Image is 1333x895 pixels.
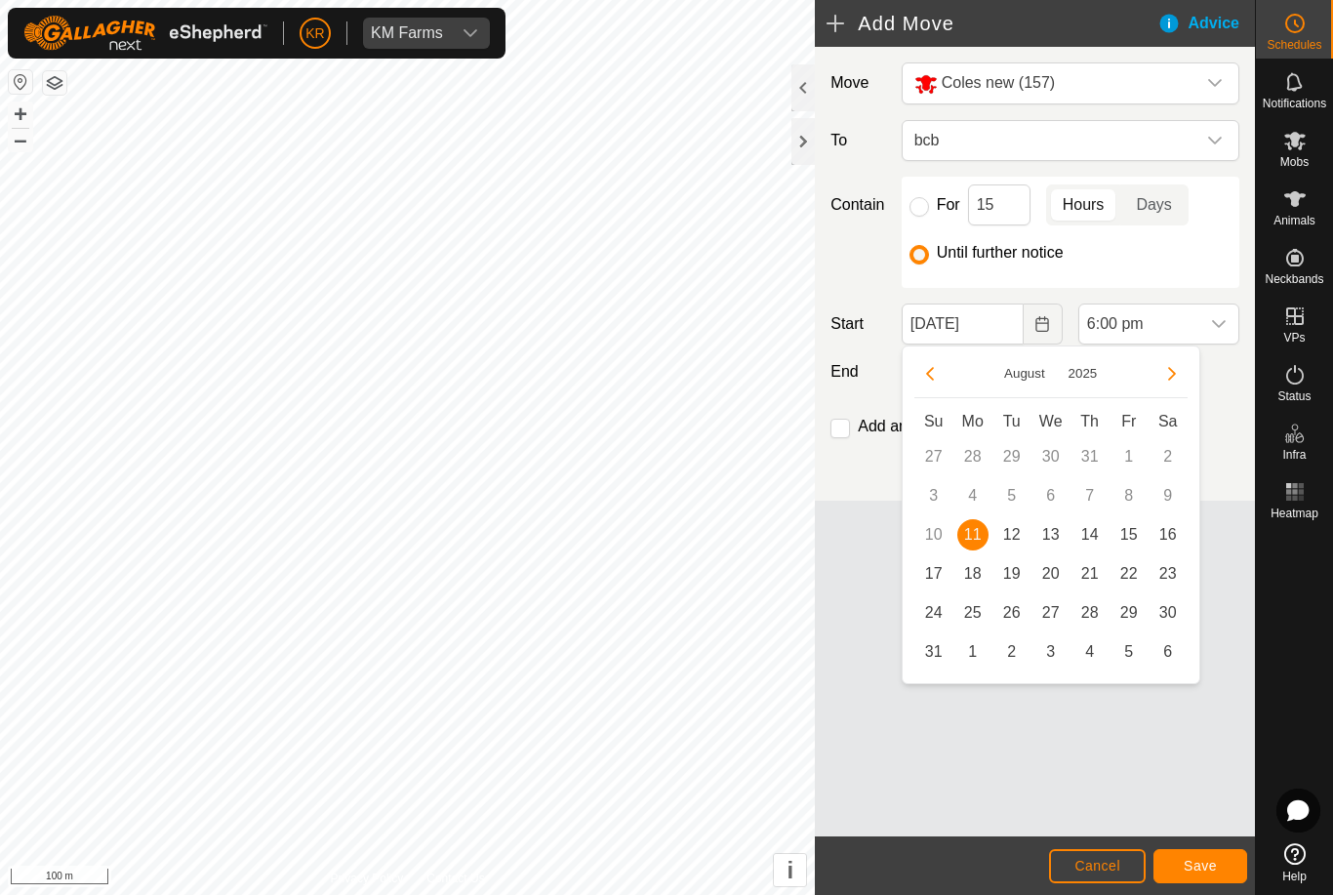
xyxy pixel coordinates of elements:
[992,593,1031,632] td: 26
[1074,858,1120,874] span: Cancel
[363,18,451,49] span: KM Farms
[1061,362,1106,385] button: Choose Year
[1049,849,1146,883] button: Cancel
[907,63,1195,103] span: Coles new
[918,597,949,629] span: 24
[1079,305,1199,344] span: 6:00 pm
[9,128,32,151] button: –
[1149,593,1188,632] td: 30
[957,597,989,629] span: 25
[451,18,490,49] div: dropdown trigger
[1031,554,1070,593] td: 20
[953,515,992,554] td: 11
[914,554,953,593] td: 17
[1113,636,1145,668] span: 5
[918,636,949,668] span: 31
[914,437,953,476] td: 27
[1277,390,1311,402] span: Status
[1195,121,1234,160] div: dropdown trigger
[953,554,992,593] td: 18
[1080,413,1099,429] span: Th
[918,558,949,590] span: 17
[1110,593,1149,632] td: 29
[957,519,989,550] span: 11
[1149,515,1188,554] td: 16
[996,519,1028,550] span: 12
[1113,558,1145,590] span: 22
[1110,554,1149,593] td: 22
[992,515,1031,554] td: 12
[953,437,992,476] td: 28
[23,16,267,51] img: Gallagher Logo
[1184,858,1217,874] span: Save
[942,74,1056,91] span: Coles new (157)
[1195,63,1234,103] div: dropdown trigger
[823,312,893,336] label: Start
[1256,835,1333,890] a: Help
[992,476,1031,515] td: 5
[1110,476,1149,515] td: 8
[953,476,992,515] td: 4
[1149,554,1188,593] td: 23
[1152,558,1184,590] span: 23
[907,121,1195,160] span: bcb
[305,23,324,44] span: KR
[1280,156,1309,168] span: Mobs
[1031,593,1070,632] td: 27
[1283,332,1305,344] span: VPs
[1265,273,1323,285] span: Neckbands
[331,870,404,887] a: Privacy Policy
[1271,508,1318,519] span: Heatmap
[1113,597,1145,629] span: 29
[823,62,893,104] label: Move
[1110,515,1149,554] td: 15
[902,346,1200,684] div: Choose Date
[1031,476,1070,515] td: 6
[914,515,953,554] td: 10
[1074,597,1106,629] span: 28
[371,25,443,41] div: KM Farms
[426,870,484,887] a: Contact Us
[1035,636,1067,668] span: 3
[9,70,32,94] button: Reset Map
[992,437,1031,476] td: 29
[1031,437,1070,476] td: 30
[992,554,1031,593] td: 19
[914,593,953,632] td: 24
[827,12,1156,35] h2: Add Move
[787,857,793,883] span: i
[1070,593,1110,632] td: 28
[1152,636,1184,668] span: 6
[1149,632,1188,671] td: 6
[1267,39,1321,51] span: Schedules
[1158,413,1178,429] span: Sa
[1031,632,1070,671] td: 3
[1152,519,1184,550] span: 16
[957,636,989,668] span: 1
[9,102,32,126] button: +
[1035,597,1067,629] span: 27
[914,632,953,671] td: 31
[1074,558,1106,590] span: 21
[937,197,960,213] label: For
[1070,437,1110,476] td: 31
[992,632,1031,671] td: 2
[858,419,1061,434] label: Add another scheduled move
[1282,871,1307,882] span: Help
[996,636,1028,668] span: 2
[1070,515,1110,554] td: 14
[1070,554,1110,593] td: 21
[996,558,1028,590] span: 19
[1039,413,1063,429] span: We
[1263,98,1326,109] span: Notifications
[1157,12,1255,35] div: Advice
[1199,305,1238,344] div: dropdown trigger
[1113,519,1145,550] span: 15
[823,193,893,217] label: Contain
[953,593,992,632] td: 25
[996,362,1053,385] button: Choose Month
[1024,304,1063,345] button: Choose Date
[1110,632,1149,671] td: 5
[1003,413,1021,429] span: Tu
[1031,515,1070,554] td: 13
